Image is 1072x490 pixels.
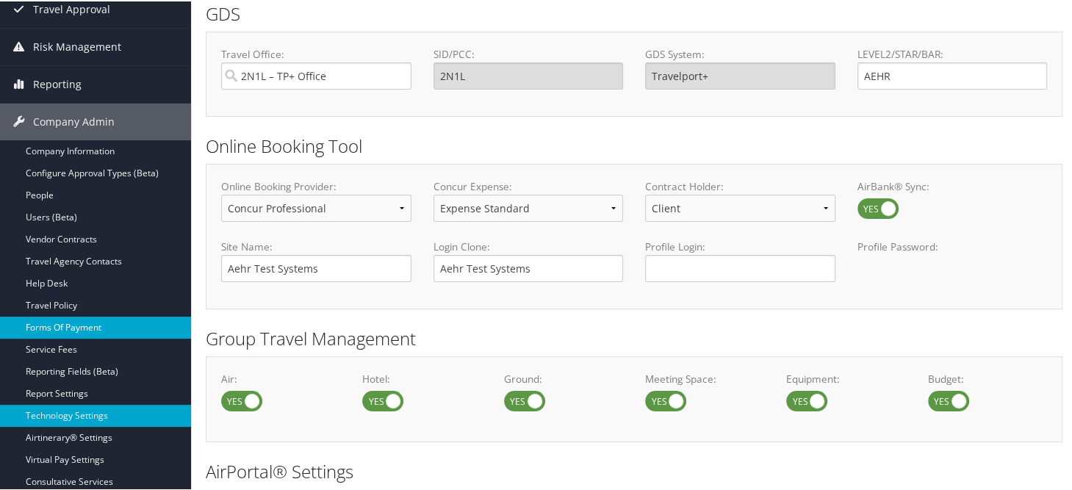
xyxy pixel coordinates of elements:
label: AirBank® Sync: [857,178,1048,192]
label: Online Booking Provider: [221,178,411,192]
label: Meeting Space: [645,370,764,385]
label: Login Clone: [434,238,624,253]
label: Site Name: [221,238,411,253]
label: Air: [221,370,340,385]
label: Travel Office: [221,46,411,60]
h2: Group Travel Management [206,325,1062,350]
label: Profile Password: [857,238,1048,280]
label: Profile Login: [645,238,835,280]
span: Risk Management [33,27,121,64]
span: Company Admin [33,102,115,139]
label: Concur Expense: [434,178,624,192]
label: AirBank® Sync [857,197,899,217]
label: Budget: [928,370,1047,385]
label: LEVEL2/STAR/BAR: [857,46,1048,60]
label: Equipment: [786,370,905,385]
label: SID/PCC: [434,46,624,60]
input: Profile Login: [645,253,835,281]
label: Hotel: [362,370,481,385]
h2: Online Booking Tool [206,132,1062,157]
label: Contract Holder: [645,178,835,192]
h2: AirPortal® Settings [206,458,1062,483]
label: GDS System: [645,46,835,60]
label: Ground: [504,370,623,385]
span: Reporting [33,65,82,101]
